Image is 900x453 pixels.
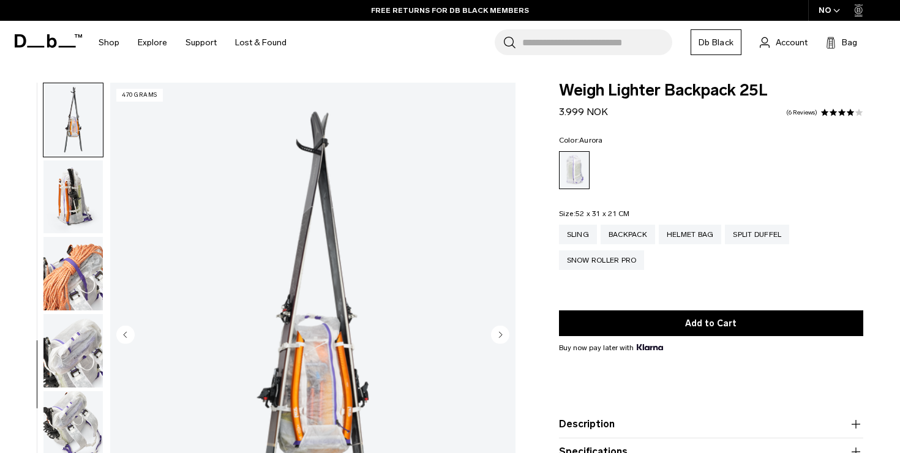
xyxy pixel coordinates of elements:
legend: Color: [559,137,603,144]
a: Snow Roller Pro [559,250,645,270]
span: Account [776,36,808,49]
a: Sling [559,225,597,244]
a: Db Black [691,29,741,55]
button: Add to Cart [559,310,863,336]
a: Account [760,35,808,50]
span: 52 x 31 x 21 CM [576,209,630,218]
button: Description [559,417,863,432]
img: Weigh_Lighter_Backpack_25L_9.png [43,83,103,157]
button: Bag [826,35,857,50]
button: Previous slide [116,325,135,346]
img: Weigh_Lighter_Backpack_25L_10.png [43,160,103,234]
p: 470 grams [116,89,163,102]
img: Weigh_Lighter_Backpack_25L_11.png [43,237,103,310]
a: Aurora [559,151,590,189]
button: Next slide [491,325,509,346]
a: Support [186,21,217,64]
nav: Main Navigation [89,21,296,64]
a: 6 reviews [786,110,817,116]
a: Backpack [601,225,655,244]
button: Weigh_Lighter_Backpack_25L_12.png [43,313,103,388]
span: Aurora [579,136,603,144]
button: Weigh_Lighter_Backpack_25L_9.png [43,83,103,157]
a: FREE RETURNS FOR DB BLACK MEMBERS [371,5,529,16]
legend: Size: [559,210,630,217]
span: 3.999 NOK [559,106,608,118]
button: Weigh_Lighter_Backpack_25L_10.png [43,160,103,234]
a: Shop [99,21,119,64]
span: Bag [842,36,857,49]
img: Weigh_Lighter_Backpack_25L_12.png [43,314,103,387]
button: Weigh_Lighter_Backpack_25L_11.png [43,236,103,311]
span: Buy now pay later with [559,342,663,353]
a: Helmet Bag [659,225,722,244]
a: Explore [138,21,167,64]
span: Weigh Lighter Backpack 25L [559,83,863,99]
img: {"height" => 20, "alt" => "Klarna"} [637,344,663,350]
a: Split Duffel [725,225,789,244]
a: Lost & Found [235,21,287,64]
